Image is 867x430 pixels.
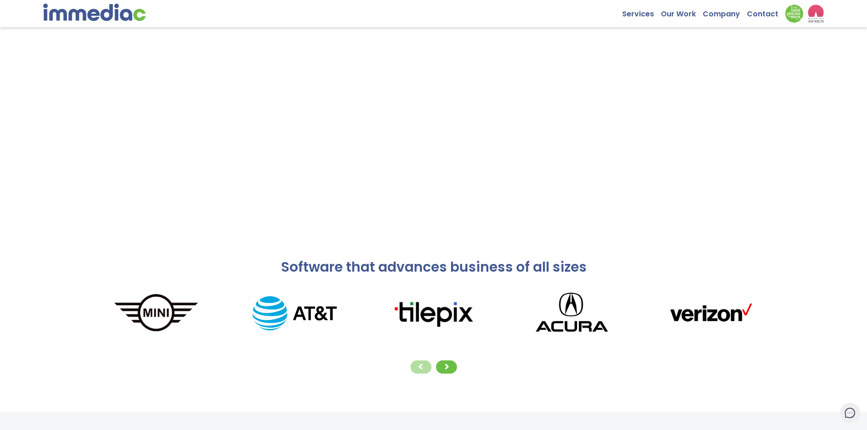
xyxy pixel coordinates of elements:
[502,285,641,341] img: Acura_logo.png
[785,5,803,23] img: Down
[281,257,587,277] span: Software that advances business of all sizes
[43,4,146,21] img: immediac
[364,298,503,328] img: tilepixLogo.png
[747,5,785,19] a: Contact
[808,5,824,23] img: logo2_wea_nobg.webp
[661,5,703,19] a: Our Work
[641,298,780,329] img: verizonLogo.png
[703,5,747,19] a: Company
[87,292,226,334] img: MINI_logo.png
[622,5,661,19] a: Services
[225,296,364,331] img: AT%26T_logo.png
